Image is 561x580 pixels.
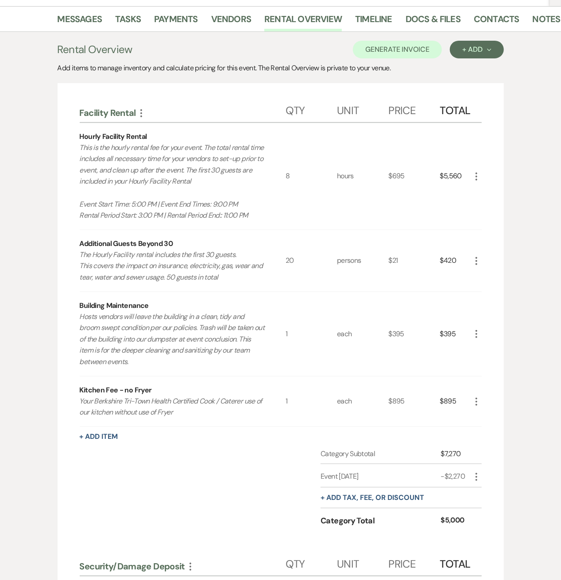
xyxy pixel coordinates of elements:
p: Your Berkshire Tri-Town Health Certified Cook / Caterer use of our kitchen without use of Fryer [80,396,265,418]
div: 1 [286,292,337,376]
div: 20 [286,230,337,292]
a: Contacts [474,12,519,31]
div: hours [337,123,388,230]
a: Messages [58,12,102,31]
div: Unit [337,96,388,122]
div: Total [440,96,471,122]
div: $895 [388,376,440,426]
div: $395 [440,292,471,376]
div: Building Maintenance [80,300,149,311]
p: This is the hourly rental fee for your event. The total rental time includes all necessary time f... [80,142,265,221]
h3: Rental Overview [58,42,132,58]
div: + Add [462,46,491,53]
div: $395 [388,292,440,376]
div: persons [337,230,388,292]
div: Category Subtotal [321,449,441,459]
div: 8 [286,123,337,230]
div: $895 [440,376,471,426]
div: each [337,376,388,426]
div: $420 [440,230,471,292]
div: each [337,292,388,376]
div: 1 [286,376,337,426]
div: $7,270 [441,449,471,459]
button: + Add tax, fee, or discount [321,494,424,501]
div: $21 [388,230,440,292]
div: Unit [337,549,388,576]
div: $695 [388,123,440,230]
a: Timeline [355,12,392,31]
p: Hosts vendors will leave the building in a clean, tidy and broom swept condition per our policies... [80,311,265,368]
a: Notes [533,12,561,31]
div: Qty [286,96,337,122]
div: Price [388,549,440,576]
div: Qty [286,549,337,576]
div: $5,000 [441,515,471,527]
div: Event [DATE] [321,471,441,482]
a: Vendors [211,12,251,31]
a: Payments [154,12,198,31]
a: Rental Overview [264,12,342,31]
div: Category Total [321,515,441,527]
div: Security/Damage Deposit [80,561,286,572]
div: Add items to manage inventory and calculate pricing for this event. The Rental Overview is privat... [58,63,504,73]
div: Hourly Facility Rental [80,131,147,142]
div: Kitchen Fee - no Fryer [80,385,152,396]
button: + Add [450,41,503,58]
button: + Add Item [80,433,118,440]
button: Generate Invoice [353,41,442,58]
div: -$2,270 [441,471,471,482]
a: Tasks [115,12,141,31]
div: Facility Rental [80,107,286,119]
div: Total [440,549,471,576]
div: $5,560 [440,123,471,230]
a: Docs & Files [406,12,460,31]
div: Price [388,96,440,122]
p: The Hourly Facility rental includes the first 30 guests. This covers the impact on insurance, ele... [80,249,265,283]
div: Additional Guests Beyond 30 [80,238,173,249]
